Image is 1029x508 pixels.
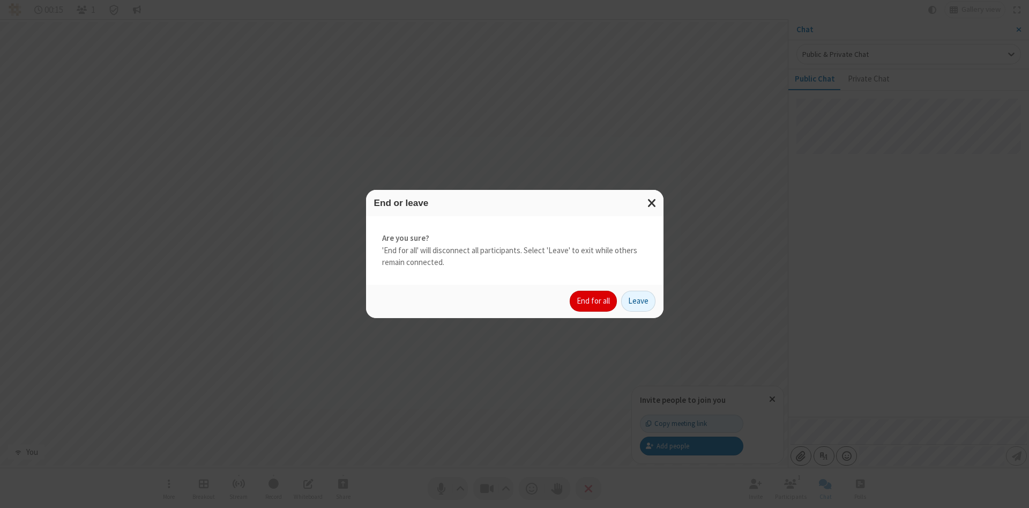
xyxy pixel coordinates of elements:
[570,291,617,312] button: End for all
[366,216,663,285] div: 'End for all' will disconnect all participants. Select 'Leave' to exit while others remain connec...
[621,291,655,312] button: Leave
[374,198,655,208] h3: End or leave
[641,190,663,216] button: Close modal
[382,232,647,245] strong: Are you sure?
